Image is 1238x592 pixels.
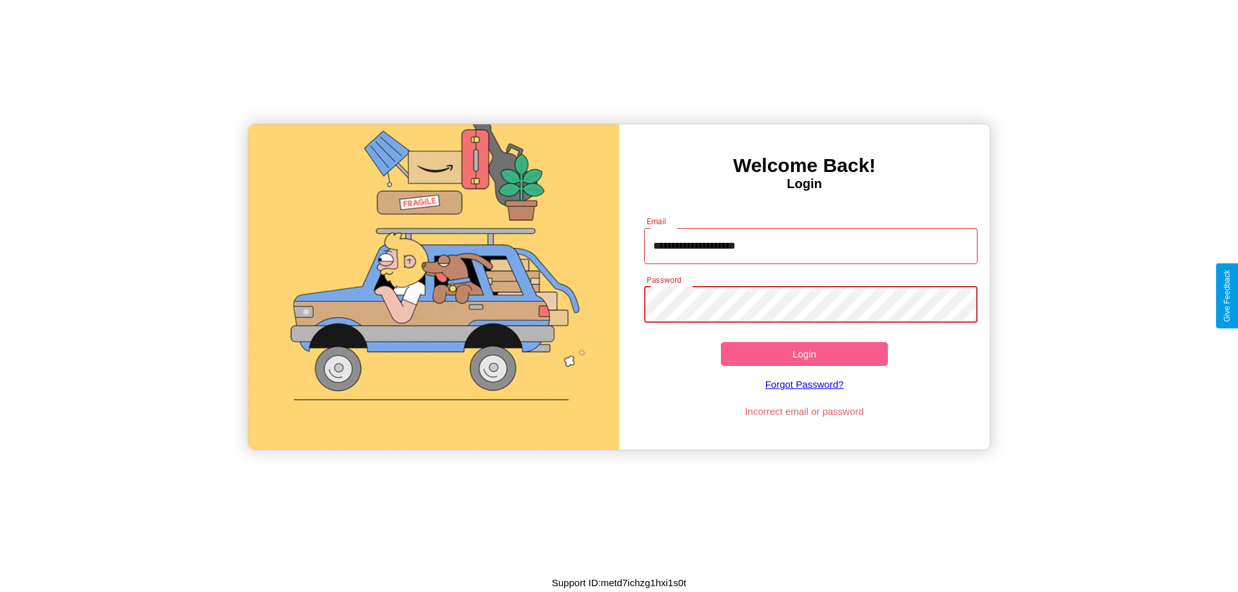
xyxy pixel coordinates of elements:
[638,403,972,420] p: Incorrect email or password
[552,574,686,591] p: Support ID: metd7ichzg1hxi1s0t
[619,155,990,177] h3: Welcome Back!
[1223,270,1232,322] div: Give Feedback
[638,366,972,403] a: Forgot Password?
[647,216,667,227] label: Email
[647,274,681,285] label: Password
[721,342,888,366] button: Login
[619,177,990,191] h4: Login
[248,124,619,450] img: gif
